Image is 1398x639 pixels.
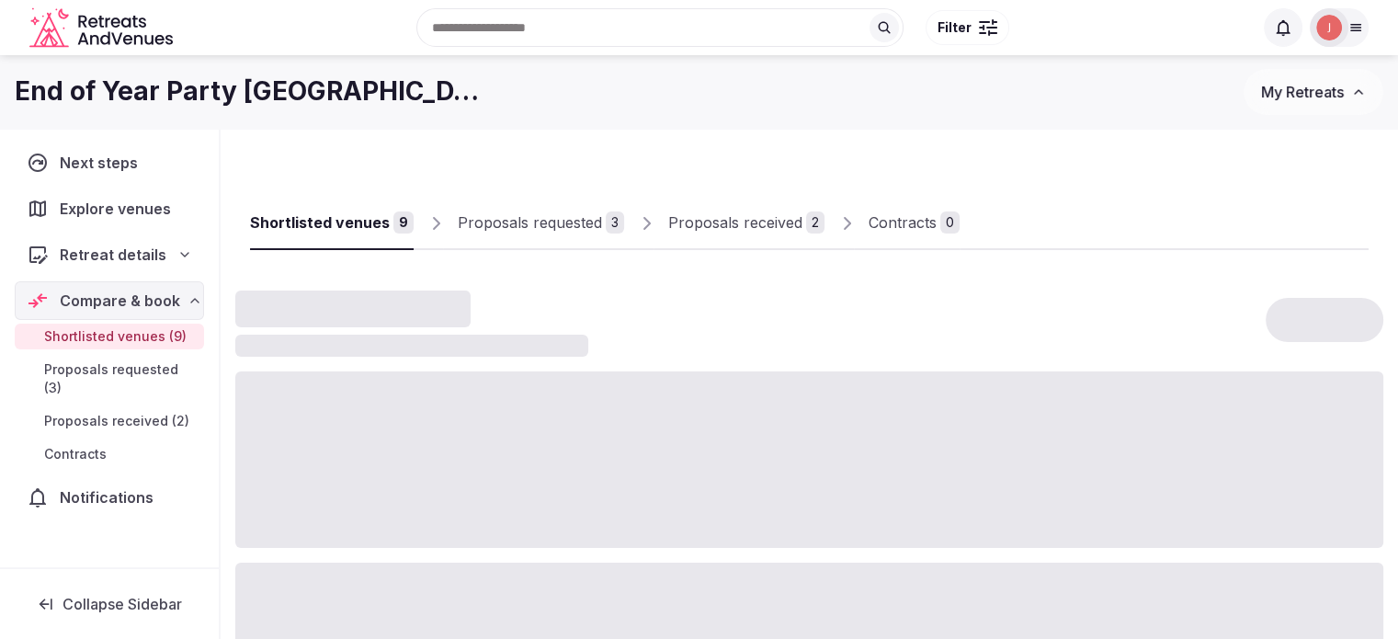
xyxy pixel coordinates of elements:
span: Retreat details [60,244,166,266]
span: Notifications [60,486,161,508]
div: Contracts [869,211,937,234]
a: Next steps [15,143,204,182]
a: Proposals received2 [668,197,824,250]
span: Next steps [60,152,145,174]
a: Contracts0 [869,197,960,250]
div: 0 [940,211,960,234]
a: Shortlisted venues (9) [15,324,204,349]
span: Collapse Sidebar [63,595,182,613]
span: My Retreats [1261,83,1344,101]
a: Proposals requested (3) [15,357,204,401]
span: Filter [938,18,972,37]
a: Notifications [15,478,204,517]
a: Shortlisted venues9 [250,197,414,250]
div: 9 [393,211,414,234]
a: Contracts [15,441,204,467]
h1: End of Year Party [GEOGRAPHIC_DATA] [15,74,485,109]
img: Joanna Asiukiewicz [1316,15,1342,40]
a: Visit the homepage [29,7,176,49]
button: Collapse Sidebar [15,584,204,624]
span: Contracts [44,445,107,463]
a: Explore venues [15,189,204,228]
a: Proposals requested3 [458,197,624,250]
span: Explore venues [60,198,178,220]
div: Proposals requested [458,211,602,234]
div: 3 [606,211,624,234]
div: Proposals received [668,211,802,234]
a: Proposals received (2) [15,408,204,434]
span: Shortlisted venues (9) [44,327,187,346]
span: Compare & book [60,290,180,312]
div: Shortlisted venues [250,211,390,234]
svg: Retreats and Venues company logo [29,7,176,49]
span: Proposals received (2) [44,412,189,430]
span: Proposals requested (3) [44,360,197,397]
button: Filter [926,10,1009,45]
div: 2 [806,211,824,234]
button: My Retreats [1244,69,1383,115]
